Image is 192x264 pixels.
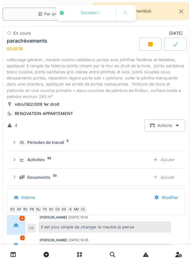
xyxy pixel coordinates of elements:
button: Close [174,3,188,20]
div: [PERSON_NAME] [40,215,67,220]
div: Toutes les portes et fenêtres sont réglées et lubrifiées [38,244,171,255]
summary: Périodes de travail5 [9,137,183,149]
div: Interne [21,194,35,201]
div: PB [27,224,36,233]
div: RENOVATION APPARTEMENT [15,111,73,117]
div: NJ [34,205,43,214]
div: 1 [20,235,25,240]
div: PB [28,205,36,214]
div: Vous êtes déjà connecté(e). [93,3,189,20]
div: [DATE] [169,30,185,36]
summary: Documents22Ajouter [9,171,183,183]
div: KE [60,205,68,214]
div: A [66,205,75,214]
div: Modifier [149,192,184,203]
div: Activités [27,157,45,163]
div: Par jour [38,11,60,17]
div: parachèvements [7,38,47,44]
div: 4 [20,216,25,221]
div: Ajouter [148,171,180,183]
div: [DATE] 10:35 [68,238,88,243]
div: 02:01:10 [7,46,23,51]
div: nettoyage général ; meuble cuisine radiateurs portes sols plinthes fenêtres et tablettes, appliqu... [7,57,185,100]
div: En cours [13,30,31,36]
div: Ajouter [148,154,180,166]
summary: Activités52Ajouter [9,154,183,166]
div: 4 [15,122,17,128]
div: CL [79,205,88,214]
div: Documents [27,174,50,180]
div: Il est plus simple de changer le meuble je pense [38,221,171,233]
div: MA [72,205,81,214]
div: Success ! [68,10,113,16]
div: vdro/062/009 1er droit [15,101,59,107]
div: Périodes de travail [27,139,64,145]
div: Actions [144,120,185,131]
div: CB [53,205,62,214]
div: YE [40,205,49,214]
div: RG [21,205,30,214]
div: [PERSON_NAME] [40,238,67,243]
div: [DATE] 10:14 [68,215,88,220]
div: KD [8,205,17,214]
div: AS [47,205,56,214]
div: AF [15,205,24,214]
